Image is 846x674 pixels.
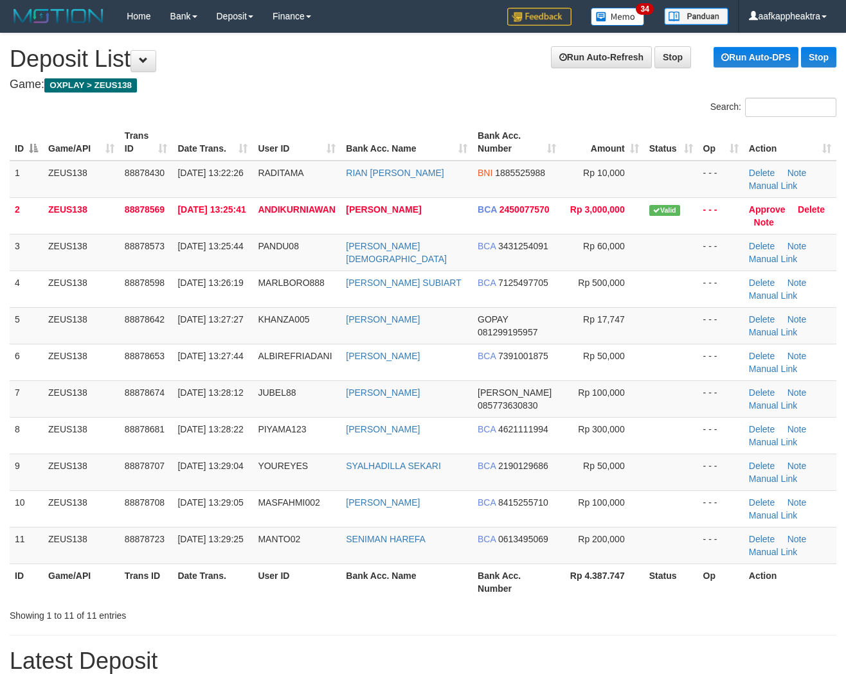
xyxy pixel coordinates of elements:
[125,351,165,361] span: 88878653
[698,270,744,307] td: - - -
[749,254,798,264] a: Manual Link
[10,417,43,454] td: 8
[570,204,625,215] span: Rp 3,000,000
[177,168,243,178] span: [DATE] 13:22:26
[749,424,775,434] a: Delete
[10,490,43,527] td: 10
[177,497,243,508] span: [DATE] 13:29:05
[788,314,807,324] a: Note
[478,387,552,398] span: [PERSON_NAME]
[125,168,165,178] span: 88878430
[561,563,643,600] th: Rp 4.387.747
[507,8,571,26] img: Feedback.jpg
[177,204,246,215] span: [DATE] 13:25:41
[788,534,807,544] a: Note
[172,124,253,161] th: Date Trans.: activate to sort column ascending
[578,424,624,434] span: Rp 300,000
[258,351,332,361] span: ALBIREFRIADANI
[498,497,548,508] span: Copy 8415255710 to clipboard
[714,47,798,67] a: Run Auto-DPS
[478,168,492,178] span: BNI
[644,563,698,600] th: Status
[478,534,496,544] span: BCA
[583,168,625,178] span: Rp 10,000
[258,461,308,471] span: YOUREYES
[698,454,744,490] td: - - -
[698,380,744,417] td: - - -
[43,417,120,454] td: ZEUS138
[44,78,137,93] span: OXPLAY > ZEUS138
[749,290,798,301] a: Manual Link
[749,387,775,398] a: Delete
[749,327,798,337] a: Manual Link
[346,351,420,361] a: [PERSON_NAME]
[258,387,296,398] span: JUBEL88
[788,387,807,398] a: Note
[561,124,643,161] th: Amount: activate to sort column ascending
[43,344,120,380] td: ZEUS138
[253,563,341,600] th: User ID
[258,534,300,544] span: MANTO02
[258,241,299,251] span: PANDU08
[498,461,548,471] span: Copy 2190129686 to clipboard
[10,6,107,26] img: MOTION_logo.png
[745,98,836,117] input: Search:
[125,424,165,434] span: 88878681
[498,278,548,288] span: Copy 7125497705 to clipboard
[644,124,698,161] th: Status: activate to sort column ascending
[698,417,744,454] td: - - -
[698,563,744,600] th: Op
[478,461,496,471] span: BCA
[43,380,120,417] td: ZEUS138
[346,168,444,178] a: RIAN [PERSON_NAME]
[346,461,441,471] a: SYALHADILLA SEKARI
[43,563,120,600] th: Game/API
[478,351,496,361] span: BCA
[578,497,624,508] span: Rp 100,000
[346,497,420,508] a: [PERSON_NAME]
[125,204,165,215] span: 88878569
[43,270,120,307] td: ZEUS138
[749,181,798,191] a: Manual Link
[698,490,744,527] td: - - -
[478,314,508,324] span: GOPAY
[10,161,43,198] td: 1
[788,168,807,178] a: Note
[591,8,645,26] img: Button%20Memo.svg
[346,424,420,434] a: [PERSON_NAME]
[698,307,744,344] td: - - -
[346,278,461,288] a: [PERSON_NAME] SUBIART
[10,234,43,270] td: 3
[10,307,43,344] td: 5
[258,424,306,434] span: PIYAMA123
[478,497,496,508] span: BCA
[10,78,836,91] h4: Game:
[749,437,798,447] a: Manual Link
[578,534,624,544] span: Rp 200,000
[258,204,336,215] span: ANDIKURNIAWAN
[788,461,807,471] a: Note
[346,204,421,215] a: [PERSON_NAME]
[749,241,775,251] a: Delete
[258,497,319,508] span: MASFAHMI002
[578,387,624,398] span: Rp 100,000
[177,461,243,471] span: [DATE] 13:29:04
[749,314,775,324] a: Delete
[346,241,447,264] a: [PERSON_NAME][DEMOGRAPHIC_DATA]
[10,380,43,417] td: 7
[125,461,165,471] span: 88878707
[10,648,836,674] h1: Latest Deposit
[749,474,798,484] a: Manual Link
[346,314,420,324] a: [PERSON_NAME]
[749,351,775,361] a: Delete
[664,8,728,25] img: panduan.png
[341,563,473,600] th: Bank Acc. Name
[500,204,550,215] span: Copy 2450077570 to clipboard
[177,534,243,544] span: [DATE] 13:29:25
[10,527,43,563] td: 11
[177,351,243,361] span: [DATE] 13:27:44
[698,234,744,270] td: - - -
[43,307,120,344] td: ZEUS138
[10,344,43,380] td: 6
[43,234,120,270] td: ZEUS138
